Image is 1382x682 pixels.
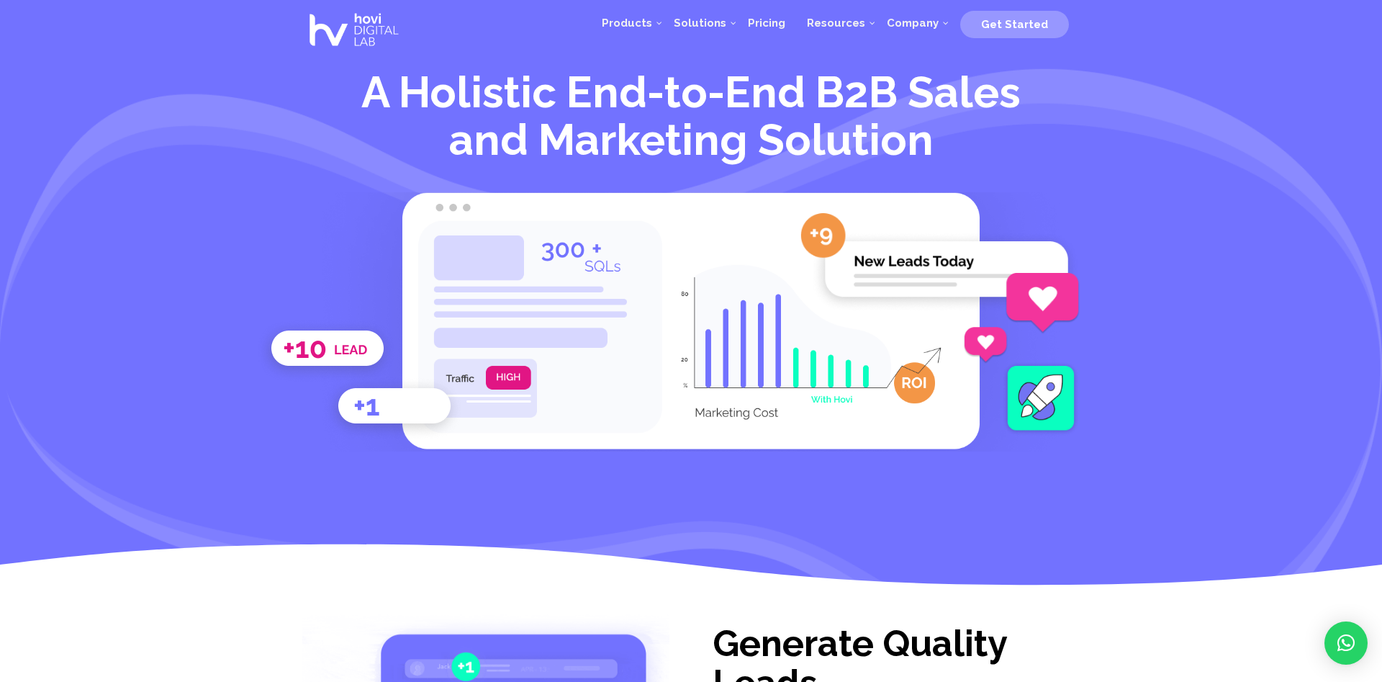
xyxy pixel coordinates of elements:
[256,323,464,445] img: b2b marketing strategy
[361,67,1021,165] span: A Holistic End-to-End B2B Sales and Marketing Solution
[591,1,663,45] a: Products
[602,17,652,30] span: Products
[663,1,737,45] a: Solutions
[796,1,876,45] a: Resources
[876,1,949,45] a: Company
[963,271,1080,362] img: generate leads
[981,18,1048,31] span: Get Started
[800,205,1080,305] img: b2b marketing
[748,17,785,30] span: Pricing
[1002,359,1080,435] img: b2b sales
[807,17,865,30] span: Resources
[737,1,796,45] a: Pricing
[674,17,726,30] span: Solutions
[887,17,939,30] span: Company
[960,12,1069,34] a: Get Started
